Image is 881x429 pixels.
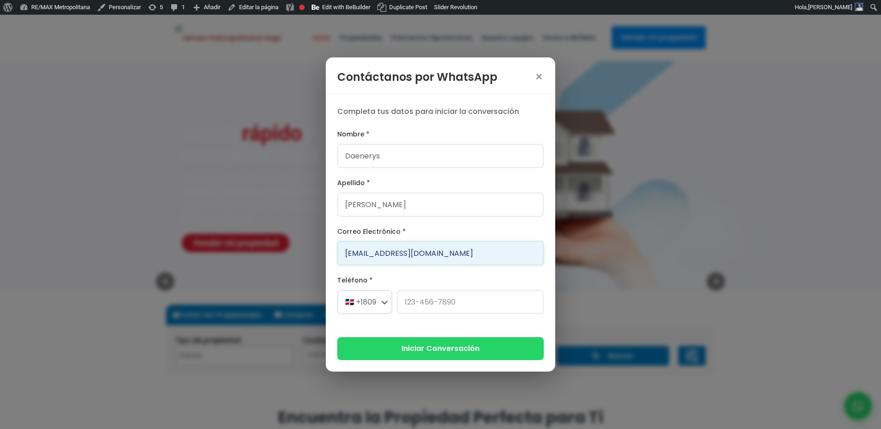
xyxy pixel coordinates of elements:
[535,71,544,84] span: ×
[337,275,544,286] label: Teléfono *
[337,177,544,189] label: Apellido *
[299,5,305,10] div: Focus keyphrase not set
[397,290,544,314] input: 123-456-7890
[337,337,544,360] button: Iniciar Conversación
[434,4,477,11] span: Slider Revolution
[337,106,544,117] p: Completa tus datos para iniciar la conversación
[337,226,544,237] label: Correo Electrónico *
[337,129,544,140] label: Nombre *
[337,69,497,85] h3: Contáctanos por WhatsApp
[808,4,852,11] span: [PERSON_NAME]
